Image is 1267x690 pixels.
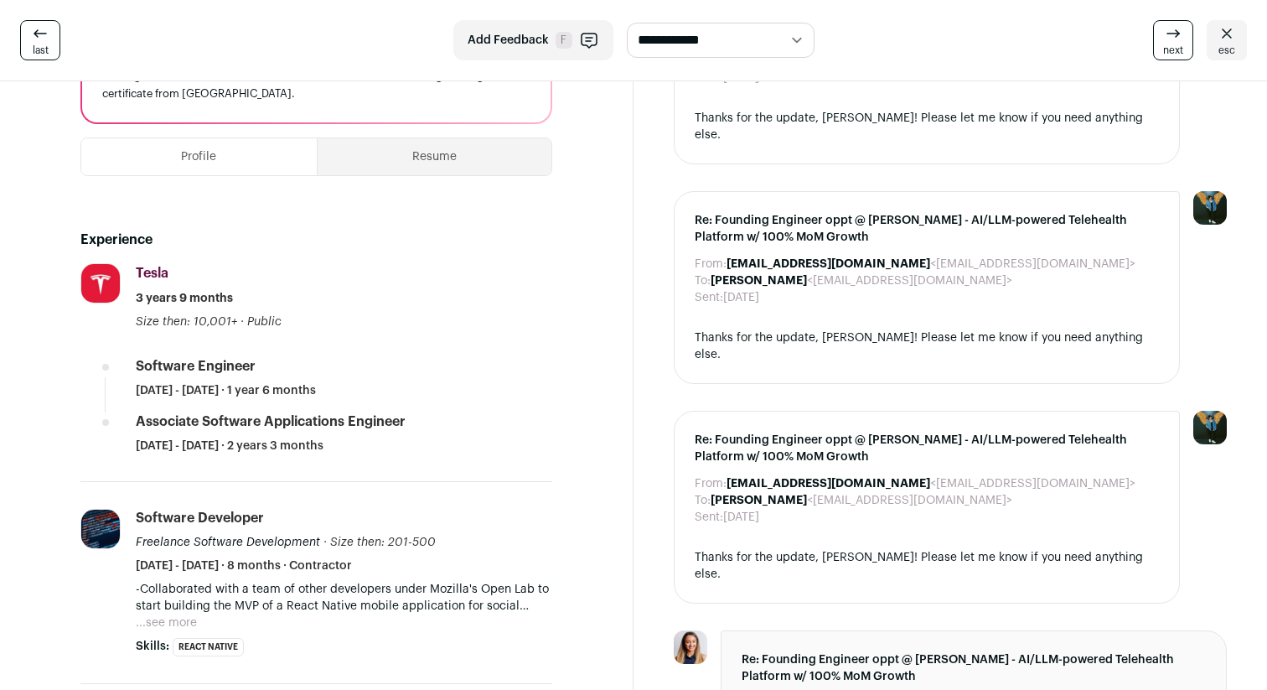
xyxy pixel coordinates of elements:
[33,44,49,57] span: last
[556,32,572,49] span: F
[711,492,1012,509] dd: <[EMAIL_ADDRESS][DOMAIN_NAME]>
[695,212,1159,246] span: Re: Founding Engineer oppt @ [PERSON_NAME] - AI/LLM-powered Telehealth Platform w/ 100% MoM Growth
[136,267,168,280] span: Tesla
[81,264,120,303] img: 2efef2a77c57832c739bdd86959a87bc1955adc1135e294d5928bdae2d2d3bd5.jpg
[247,316,282,328] span: Public
[674,630,707,664] img: be46b0baa2eefb43f6fb7f9b12f83c6b2c6206bcf38910e0149992e0c8a45f37
[723,289,759,306] dd: [DATE]
[318,138,552,175] button: Resume
[1207,20,1247,60] a: esc
[727,256,1135,272] dd: <[EMAIL_ADDRESS][DOMAIN_NAME]>
[1218,44,1235,57] span: esc
[136,290,233,307] span: 3 years 9 months
[136,438,323,454] span: [DATE] - [DATE] · 2 years 3 months
[323,537,436,548] span: · Size then: 201-500
[727,258,930,270] b: [EMAIL_ADDRESS][DOMAIN_NAME]
[136,558,352,574] span: [DATE] - [DATE] · 8 months · Contractor
[80,230,552,250] h2: Experience
[695,289,723,306] dt: Sent:
[173,638,244,656] li: React Native
[695,509,723,526] dt: Sent:
[695,329,1159,363] div: Thanks for the update, [PERSON_NAME]! Please let me know if you need anything else.
[727,475,1135,492] dd: <[EMAIL_ADDRESS][DOMAIN_NAME]>
[81,510,120,548] img: ef9c9b6124a744af4402b2a42aebe36d033b48f8634ac0fac9abb7e546239eec
[136,509,264,527] div: Software Developer
[1193,191,1227,225] img: 12031951-medium_jpg
[20,20,60,60] a: last
[695,549,1159,583] div: Thanks for the update, [PERSON_NAME]! Please let me know if you need anything else.
[695,110,1159,143] div: Thanks for the update, [PERSON_NAME]! Please let me know if you need anything else.
[453,20,613,60] button: Add Feedback F
[695,475,727,492] dt: From:
[136,615,197,631] button: ...see more
[136,357,256,376] div: Software Engineer
[136,537,320,548] span: Freelance Software Development
[1153,20,1193,60] a: next
[468,32,549,49] span: Add Feedback
[711,272,1012,289] dd: <[EMAIL_ADDRESS][DOMAIN_NAME]>
[695,272,711,289] dt: To:
[1163,44,1183,57] span: next
[727,478,930,490] b: [EMAIL_ADDRESS][DOMAIN_NAME]
[136,412,406,431] div: Associate Software Applications Engineer
[136,382,316,399] span: [DATE] - [DATE] · 1 year 6 months
[711,495,807,506] b: [PERSON_NAME]
[742,651,1206,685] span: Re: Founding Engineer oppt @ [PERSON_NAME] - AI/LLM-powered Telehealth Platform w/ 100% MoM Growth
[723,509,759,526] dd: [DATE]
[695,256,727,272] dt: From:
[240,314,244,330] span: ·
[695,492,711,509] dt: To:
[695,432,1159,465] span: Re: Founding Engineer oppt @ [PERSON_NAME] - AI/LLM-powered Telehealth Platform w/ 100% MoM Growth
[1193,411,1227,444] img: 12031951-medium_jpg
[711,275,807,287] b: [PERSON_NAME]
[136,316,237,328] span: Size then: 10,001+
[136,581,552,615] p: -Collaborated with a team of other developers under Mozilla's Open Lab to start building the MVP ...
[81,138,317,175] button: Profile
[136,638,169,655] span: Skills:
